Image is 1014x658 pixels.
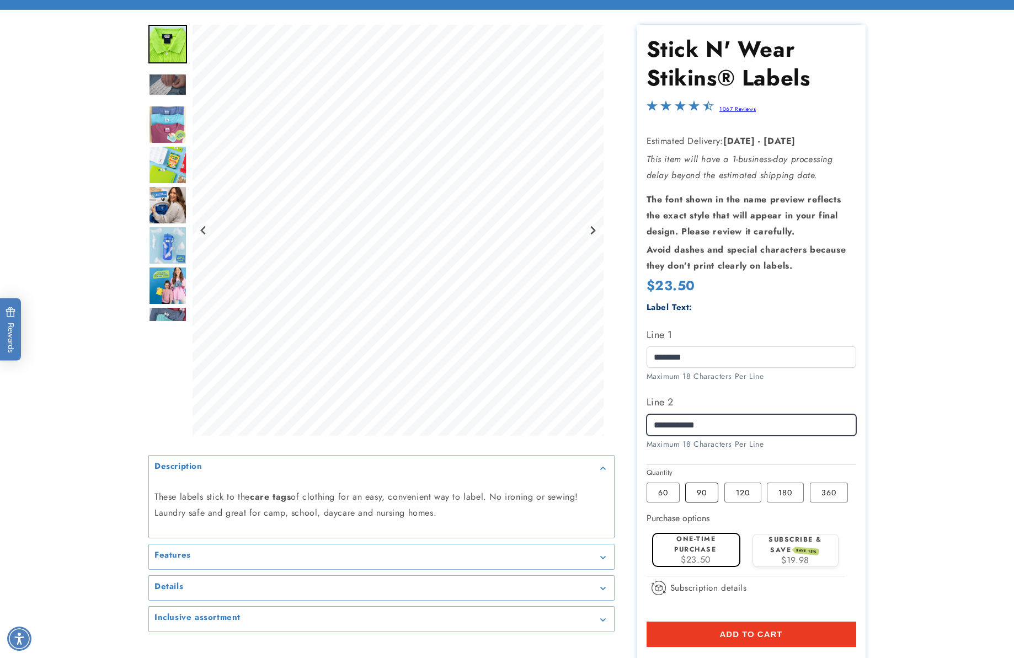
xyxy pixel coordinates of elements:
span: $23.50 [647,276,696,295]
iframe: Sign Up via Text for Offers [9,570,140,603]
summary: Details [149,576,614,601]
strong: The font shown in the name preview reflects the exact style that will appear in your final design... [647,193,841,238]
strong: - [758,135,761,147]
label: 60 [647,483,680,502]
legend: Quantity [647,467,674,478]
span: 4.7-star overall rating [647,103,714,116]
label: 90 [685,483,718,502]
div: Accessibility Menu [7,627,31,651]
strong: Avoid dashes and special characters because they don’t print clearly on labels. [647,243,846,272]
label: Line 2 [647,393,856,411]
button: Add to cart [647,622,856,647]
div: Go to slide 9 [148,307,187,345]
strong: [DATE] [764,135,796,147]
media-gallery: Gallery Viewer [148,25,615,632]
label: Subscribe & save [768,534,822,555]
strong: care tags [250,490,291,503]
h2: Features [154,550,191,561]
div: Go to slide 2 [148,25,187,63]
img: Stick N' Wear® Labels - Label Land [148,25,187,63]
label: One-time purchase [674,534,716,554]
div: Go to slide 3 [148,65,187,104]
label: 180 [767,483,804,502]
a: 1067 Reviews - open in a new tab [719,105,756,113]
span: $23.50 [681,553,711,566]
label: Line 1 [647,326,856,344]
button: Previous slide [196,223,211,238]
div: Go to slide 5 [148,146,187,184]
div: Go to slide 4 [148,105,187,144]
h1: Stick N' Wear Stikins® Labels [647,35,856,92]
p: Estimated Delivery: [647,133,856,149]
summary: Features [149,544,614,569]
span: $19.98 [781,554,809,566]
div: Go to slide 6 [148,186,187,224]
h2: Description [154,461,202,472]
strong: [DATE] [723,135,755,147]
label: Label Text: [647,301,693,313]
h2: Details [154,581,183,592]
label: 120 [724,483,761,502]
span: Rewards [6,307,16,352]
label: 360 [810,483,848,502]
div: Go to slide 7 [148,226,187,265]
em: This item will have a 1-business-day processing delay beyond the estimated shipping date. [647,153,833,181]
summary: Inclusive assortment [149,607,614,632]
h2: Inclusive assortment [154,612,241,623]
span: Add to cart [719,629,782,639]
label: Purchase options [647,512,709,525]
span: Subscription details [670,581,747,595]
button: Next slide [585,223,600,238]
p: These labels stick to the of clothing for an easy, convenient way to label. No ironing or sewing!... [154,489,609,521]
div: Go to slide 8 [148,266,187,305]
div: Maximum 18 Characters Per Line [647,371,856,382]
div: Maximum 18 Characters Per Line [647,438,856,450]
summary: Description [149,456,614,480]
span: SAVE 15% [794,547,819,556]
